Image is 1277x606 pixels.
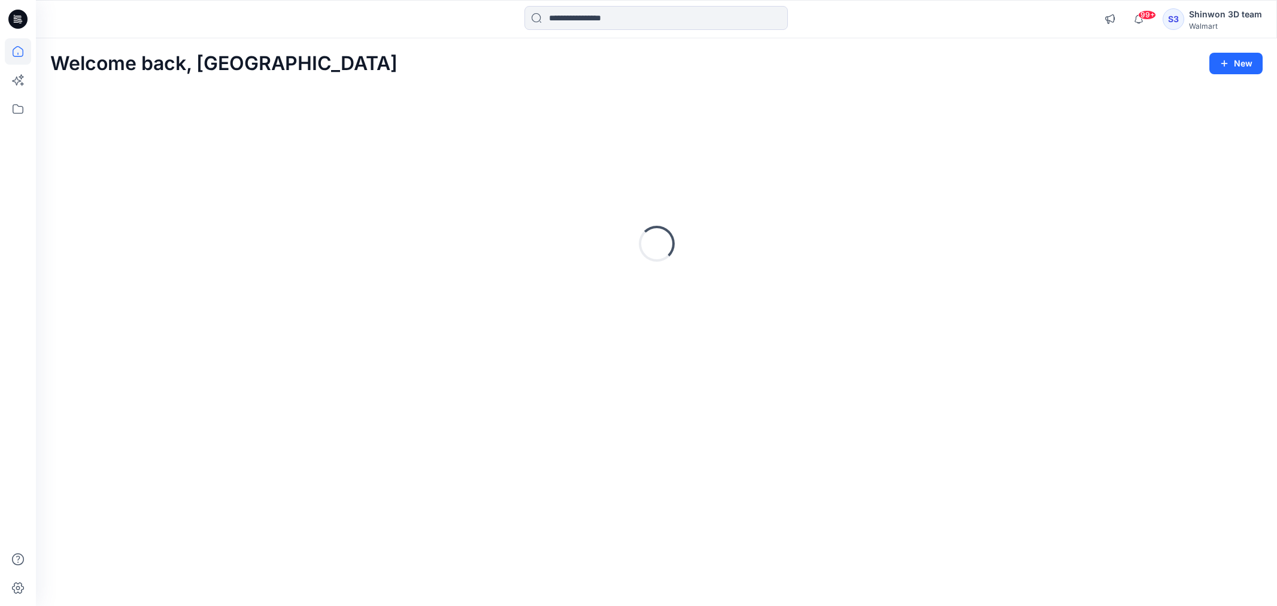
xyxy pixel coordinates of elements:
button: New [1209,53,1263,74]
div: Shinwon 3D team [1189,7,1262,22]
div: Walmart [1189,22,1262,31]
div: S3 [1163,8,1184,30]
h2: Welcome back, [GEOGRAPHIC_DATA] [50,53,398,75]
span: 99+ [1138,10,1156,20]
